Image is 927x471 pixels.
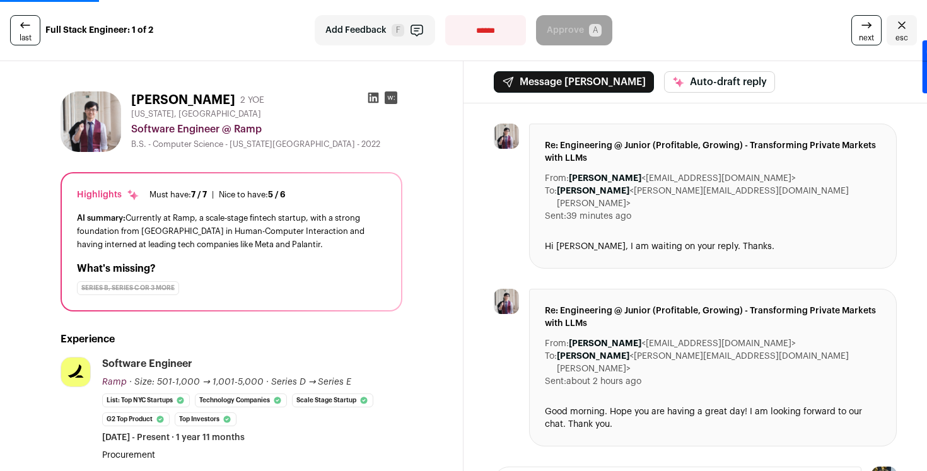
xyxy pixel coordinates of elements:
div: Series B, Series C or 3 more [77,281,179,295]
strong: Full Stack Engineer: 1 of 2 [45,24,153,37]
h1: [PERSON_NAME] [131,91,235,109]
a: last [10,15,40,45]
span: Re: Engineering @ Junior (Profitable, Growing) - Transforming Private Markets with LLMs [545,139,881,165]
span: next [859,33,874,43]
dt: Sent: [545,375,566,388]
div: Good morning. Hope you are having a great day! I am looking forward to our chat. Thank you. [545,405,881,431]
dd: about 2 hours ago [566,375,641,388]
div: Hi [PERSON_NAME], I am waiting on your reply. Thanks. [545,240,881,253]
button: Auto-draft reply [664,71,775,93]
a: next [851,15,882,45]
img: 96624ce986172d4acd8601cb225d2dc5516acf742907ae9e0b6ee610d7c72ae2.jpg [494,124,519,149]
li: Top Investors [175,412,236,426]
span: 5 / 6 [268,190,286,199]
dd: <[PERSON_NAME][EMAIL_ADDRESS][DOMAIN_NAME][PERSON_NAME]> [557,350,881,375]
div: B.S. - Computer Science - [US_STATE][GEOGRAPHIC_DATA] - 2022 [131,139,402,149]
span: last [20,33,32,43]
dd: <[EMAIL_ADDRESS][DOMAIN_NAME]> [569,172,796,185]
dd: 39 minutes ago [566,210,631,223]
span: 7 / 7 [191,190,207,199]
li: Technology Companies [195,393,287,407]
dt: From: [545,337,569,350]
dd: <[PERSON_NAME][EMAIL_ADDRESS][DOMAIN_NAME][PERSON_NAME]> [557,185,881,210]
dd: <[EMAIL_ADDRESS][DOMAIN_NAME]> [569,337,796,350]
div: Software Engineer [102,357,192,371]
span: AI summary: [77,214,125,222]
div: Software Engineer @ Ramp [131,122,402,137]
span: Re: Engineering @ Junior (Profitable, Growing) - Transforming Private Markets with LLMs [545,305,881,330]
dt: To: [545,350,557,375]
h2: What's missing? [77,261,386,276]
dt: To: [545,185,557,210]
ul: | [149,190,286,200]
span: · [266,376,269,388]
span: [US_STATE], [GEOGRAPHIC_DATA] [131,109,261,119]
p: Procurement [102,449,402,462]
button: Add Feedback F [315,15,435,45]
img: 96624ce986172d4acd8601cb225d2dc5516acf742907ae9e0b6ee610d7c72ae2.jpg [494,289,519,314]
b: [PERSON_NAME] [569,339,641,348]
button: Message [PERSON_NAME] [494,71,654,93]
dt: From: [545,172,569,185]
img: 96624ce986172d4acd8601cb225d2dc5516acf742907ae9e0b6ee610d7c72ae2.jpg [61,91,121,152]
span: esc [895,33,908,43]
span: F [392,24,404,37]
h2: Experience [61,332,402,347]
div: Must have: [149,190,207,200]
a: Close [887,15,917,45]
b: [PERSON_NAME] [557,352,629,361]
div: Currently at Ramp, a scale-stage fintech startup, with a strong foundation from [GEOGRAPHIC_DATA]... [77,211,386,251]
span: Ramp [102,378,127,387]
b: [PERSON_NAME] [569,174,641,183]
b: [PERSON_NAME] [557,187,629,195]
span: Series D → Series E [271,378,352,387]
dt: Sent: [545,210,566,223]
li: Scale Stage Startup [292,393,373,407]
div: 2 YOE [240,94,264,107]
span: Add Feedback [325,24,387,37]
li: List: Top NYC Startups [102,393,190,407]
li: G2 Top Product [102,412,170,426]
img: 55384c2ee41d7b679cae3ea8cf5798dfcebfdd9021a416b3509261ce7edf1b93.jpg [61,358,90,387]
div: Highlights [77,189,139,201]
span: [DATE] - Present · 1 year 11 months [102,431,245,444]
div: Nice to have: [219,190,286,200]
span: · Size: 501-1,000 → 1,001-5,000 [129,378,264,387]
